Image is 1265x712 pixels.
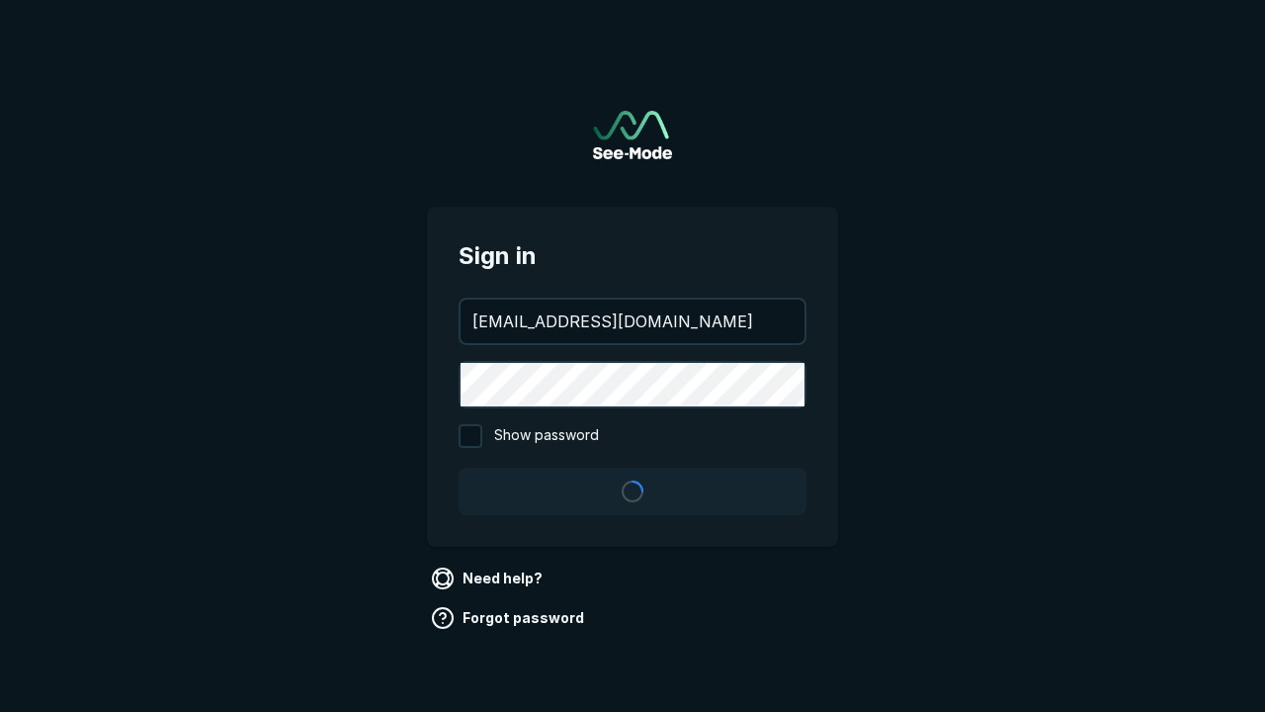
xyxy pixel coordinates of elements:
span: Show password [494,424,599,448]
img: See-Mode Logo [593,111,672,159]
a: Forgot password [427,602,592,634]
a: Go to sign in [593,111,672,159]
input: your@email.com [461,300,804,343]
span: Sign in [459,238,806,274]
a: Need help? [427,563,550,594]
